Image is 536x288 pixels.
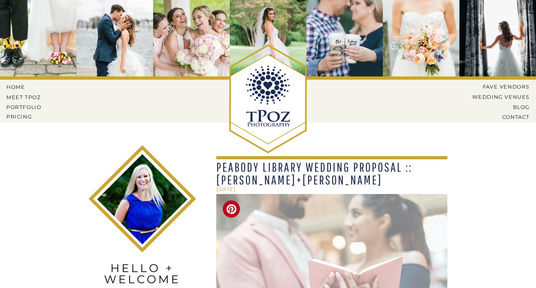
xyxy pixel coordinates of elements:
a: Fave Vendors [477,84,530,90]
a: HOME [6,84,35,90]
h2: [DATE] [216,186,328,192]
a: PORTFOLIO [6,104,43,110]
a: Wedding Venues [462,94,530,100]
a: Pricing [6,114,43,119]
a: MEET tPoz [6,94,41,100]
a: CONTACT [480,114,530,120]
a: BLOG [467,104,530,110]
a: Peabody Library Wedding Proposal :: [PERSON_NAME]+[PERSON_NAME] [216,160,413,187]
h2: hello + welcome [89,263,196,285]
